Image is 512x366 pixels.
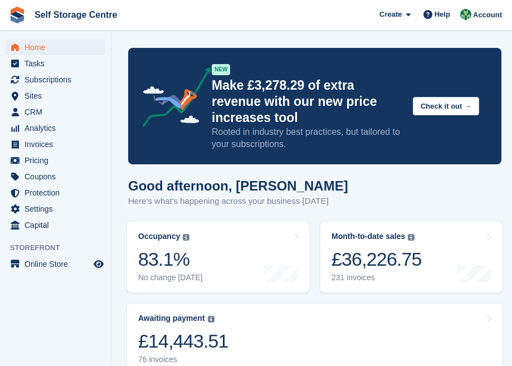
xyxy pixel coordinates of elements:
span: Tasks [25,56,91,71]
a: menu [6,256,105,272]
a: menu [6,169,105,184]
a: menu [6,104,105,120]
a: menu [6,72,105,87]
button: Check it out → [413,97,479,115]
a: menu [6,185,105,201]
a: Preview store [92,257,105,271]
div: £14,443.51 [138,330,228,353]
img: icon-info-grey-7440780725fd019a000dd9b08b2336e03edf1995a4989e88bcd33f0948082b44.svg [208,316,214,323]
span: Storefront [10,242,111,253]
img: Neil Taylor [460,9,471,20]
span: Analytics [25,120,91,136]
h1: Good afternoon, [PERSON_NAME] [128,178,348,193]
a: menu [6,120,105,136]
span: Online Store [25,256,91,272]
span: Coupons [25,169,91,184]
span: CRM [25,104,91,120]
a: menu [6,201,105,217]
div: NEW [212,64,230,75]
p: Rooted in industry best practices, but tailored to your subscriptions. [212,126,404,150]
div: Month-to-date sales [331,232,405,241]
span: Create [379,9,402,20]
span: Invoices [25,136,91,152]
a: menu [6,88,105,104]
a: menu [6,40,105,55]
img: stora-icon-8386f47178a22dfd0bd8f6a31ec36ba5ce8667c1dd55bd0f319d3a0aa187defe.svg [9,7,26,23]
a: Self Storage Centre [30,6,121,24]
img: icon-info-grey-7440780725fd019a000dd9b08b2336e03edf1995a4989e88bcd33f0948082b44.svg [408,234,415,241]
div: No change [DATE] [138,273,203,282]
a: Occupancy 83.1% No change [DATE] [127,222,309,292]
a: menu [6,153,105,168]
span: Protection [25,185,91,201]
span: Help [435,9,450,20]
img: price-adjustments-announcement-icon-8257ccfd72463d97f412b2fc003d46551f7dbcb40ab6d574587a9cd5c0d94... [133,67,211,131]
span: Pricing [25,153,91,168]
p: Here's what's happening across your business [DATE] [128,195,348,208]
img: icon-info-grey-7440780725fd019a000dd9b08b2336e03edf1995a4989e88bcd33f0948082b44.svg [183,234,189,241]
div: Occupancy [138,232,180,241]
a: Month-to-date sales £36,226.75 231 invoices [320,222,503,292]
div: 231 invoices [331,273,422,282]
a: menu [6,217,105,233]
span: Home [25,40,91,55]
a: menu [6,56,105,71]
span: Settings [25,201,91,217]
span: Capital [25,217,91,233]
span: Subscriptions [25,72,91,87]
a: menu [6,136,105,152]
div: 76 invoices [138,355,228,364]
p: Make £3,278.29 of extra revenue with our new price increases tool [212,77,404,126]
span: Sites [25,88,91,104]
div: £36,226.75 [331,248,422,271]
span: Account [473,9,502,21]
div: 83.1% [138,248,203,271]
div: Awaiting payment [138,314,205,323]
